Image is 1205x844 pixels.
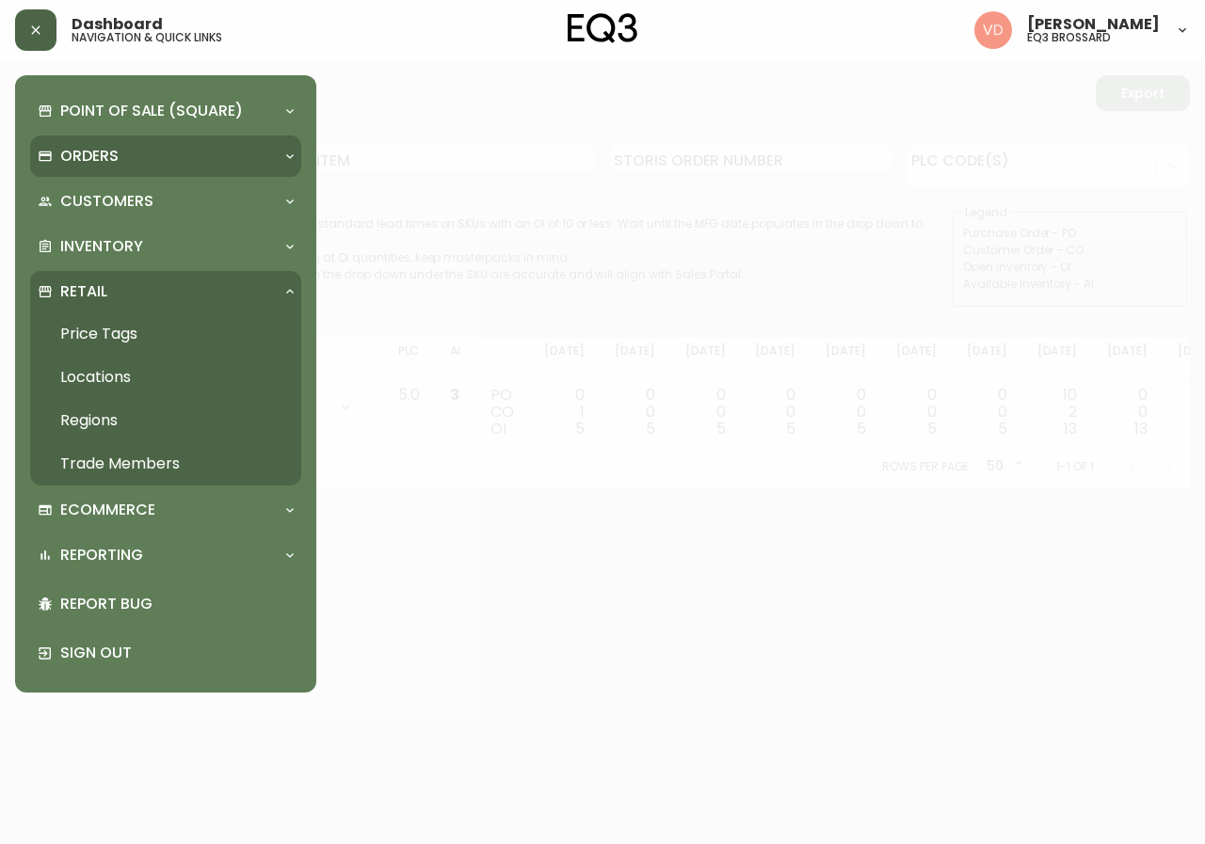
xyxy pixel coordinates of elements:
p: Inventory [60,236,143,257]
div: Customers [30,181,301,222]
a: Trade Members [30,442,301,486]
p: Point of Sale (Square) [60,101,243,121]
h5: eq3 brossard [1027,32,1111,43]
h5: navigation & quick links [72,32,222,43]
p: Retail [60,281,107,302]
span: [PERSON_NAME] [1027,17,1160,32]
div: Reporting [30,534,301,576]
a: Price Tags [30,312,301,356]
span: Dashboard [72,17,163,32]
div: Retail [30,271,301,312]
div: Orders [30,135,301,177]
a: Regions [30,399,301,442]
div: Inventory [30,226,301,267]
p: Report Bug [60,594,294,614]
p: Customers [60,191,153,212]
div: Sign Out [30,629,301,677]
img: 34cbe8de67806989076631741e6a7c6b [974,11,1012,49]
p: Ecommerce [60,500,155,520]
div: Point of Sale (Square) [30,90,301,132]
p: Orders [60,146,119,167]
a: Locations [30,356,301,399]
p: Reporting [60,545,143,565]
div: Ecommerce [30,489,301,531]
img: logo [568,13,637,43]
p: Sign Out [60,643,294,663]
div: Report Bug [30,580,301,629]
